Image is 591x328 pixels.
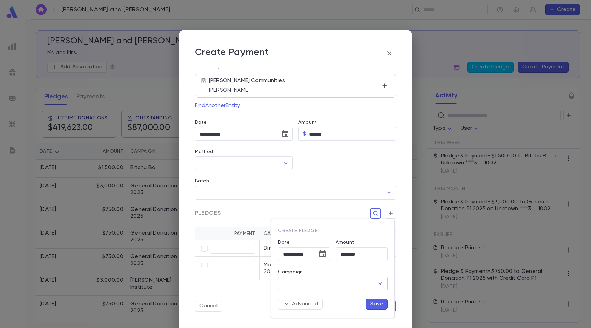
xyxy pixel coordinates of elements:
[366,299,388,310] button: Save
[278,240,330,245] label: Date
[316,247,329,261] button: Choose date, selected date is Oct 5, 2025
[278,228,318,233] span: Create Pledge
[376,279,385,288] button: Open
[336,240,354,245] label: Amount
[278,299,323,310] button: Advanced
[278,269,303,275] label: Campaign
